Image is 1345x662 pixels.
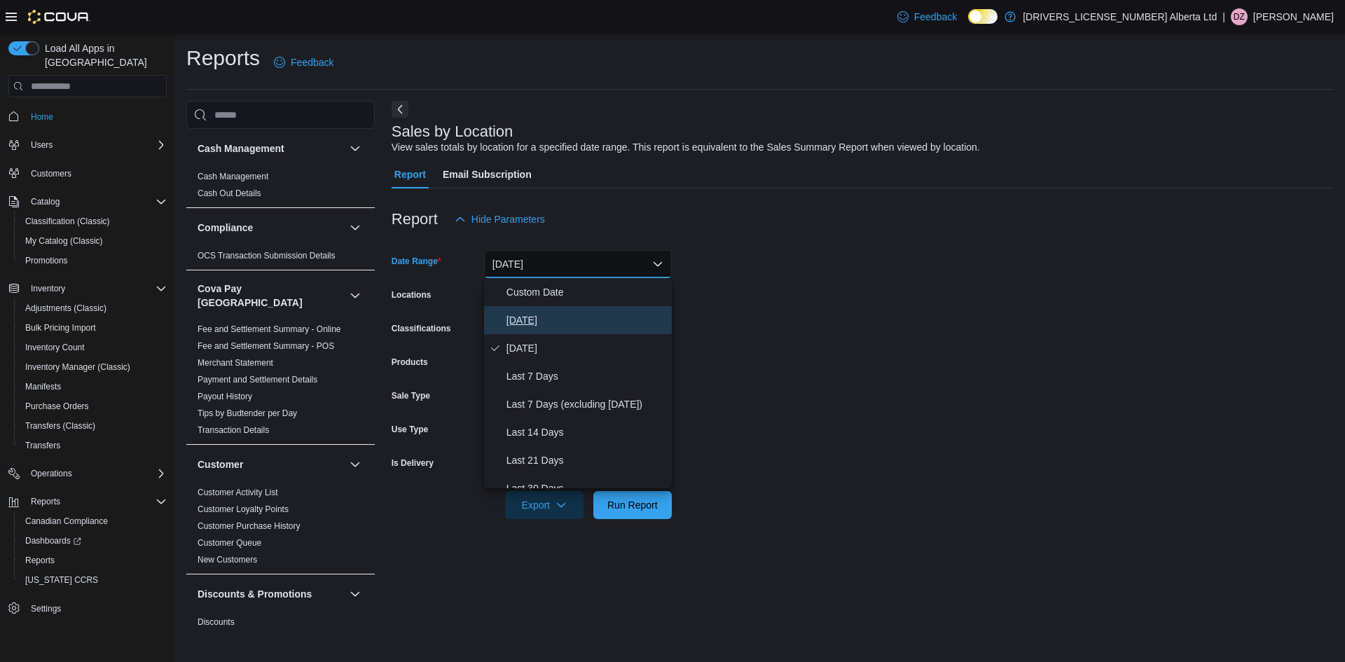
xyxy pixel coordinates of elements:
span: Inventory [25,280,167,297]
button: Cova Pay [GEOGRAPHIC_DATA] [347,287,364,304]
h3: Compliance [198,221,253,235]
a: Inventory Count [20,339,90,356]
button: Users [25,137,58,153]
a: [US_STATE] CCRS [20,572,104,588]
img: Cova [28,10,90,24]
button: Discounts & Promotions [198,587,344,601]
button: Inventory Manager (Classic) [14,357,172,377]
span: Fee and Settlement Summary - Online [198,324,341,335]
span: [DATE] [506,340,666,357]
a: Manifests [20,378,67,395]
button: [US_STATE] CCRS [14,570,172,590]
h3: Report [392,211,438,228]
button: Compliance [198,221,344,235]
span: Users [25,137,167,153]
button: Promotions [14,251,172,270]
span: Customer Loyalty Points [198,504,289,515]
span: Manifests [20,378,167,395]
button: Reports [3,492,172,511]
button: Classification (Classic) [14,212,172,231]
button: Users [3,135,172,155]
button: Compliance [347,219,364,236]
button: Catalog [3,192,172,212]
a: Dashboards [20,532,87,549]
a: Payout History [198,392,252,401]
button: Customers [3,163,172,184]
span: Inventory Count [25,342,85,353]
a: Customer Loyalty Points [198,504,289,514]
span: Dashboards [20,532,167,549]
span: [DATE] [506,312,666,329]
span: Customers [31,168,71,179]
button: Home [3,106,172,126]
label: Date Range [392,256,441,267]
label: Sale Type [392,390,430,401]
nav: Complex example [8,100,167,655]
div: Cash Management [186,168,375,207]
button: Hide Parameters [449,205,551,233]
span: Customer Activity List [198,487,278,498]
button: Manifests [14,377,172,396]
div: Doug Zimmerman [1231,8,1248,25]
span: Run Report [607,498,658,512]
a: Customer Queue [198,538,261,548]
span: Promotions [25,255,68,266]
h1: Reports [186,44,260,72]
a: Reports [20,552,60,569]
button: My Catalog (Classic) [14,231,172,251]
input: Dark Mode [968,9,998,24]
span: Feedback [291,55,333,69]
span: Transfers (Classic) [20,418,167,434]
a: Classification (Classic) [20,213,116,230]
span: Merchant Statement [198,357,273,368]
button: Run Report [593,491,672,519]
button: Inventory [25,280,71,297]
button: Transfers [14,436,172,455]
div: Customer [186,484,375,574]
span: Report [394,160,426,188]
span: Dashboards [25,535,81,546]
span: Customer Queue [198,537,261,549]
a: Merchant Statement [198,358,273,368]
span: Bulk Pricing Import [25,322,96,333]
button: Canadian Compliance [14,511,172,531]
span: Transaction Details [198,425,269,436]
button: Inventory [3,279,172,298]
span: New Customers [198,554,257,565]
h3: Cova Pay [GEOGRAPHIC_DATA] [198,282,344,310]
span: Reports [25,555,55,566]
span: Hide Parameters [471,212,545,226]
span: Transfers [20,437,167,454]
a: Inventory Manager (Classic) [20,359,136,375]
span: Tips by Budtender per Day [198,408,297,419]
span: Reports [20,552,167,569]
span: Bulk Pricing Import [20,319,167,336]
a: Settings [25,600,67,617]
a: OCS Transaction Submission Details [198,251,336,261]
span: Cash Out Details [198,188,261,199]
a: Bulk Pricing Import [20,319,102,336]
span: My Catalog (Classic) [20,233,167,249]
span: [US_STATE] CCRS [25,574,98,586]
a: Transfers [20,437,66,454]
a: Purchase Orders [20,398,95,415]
h3: Customer [198,457,243,471]
button: Inventory Count [14,338,172,357]
a: Transaction Details [198,425,269,435]
span: Catalog [31,196,60,207]
span: Promotions [20,252,167,269]
a: Discounts [198,617,235,627]
button: Next [392,101,408,118]
button: Reports [14,551,172,570]
a: New Customers [198,555,257,565]
a: Fee and Settlement Summary - Online [198,324,341,334]
span: Inventory Manager (Classic) [20,359,167,375]
div: Cova Pay [GEOGRAPHIC_DATA] [186,321,375,444]
span: Classification (Classic) [25,216,110,227]
span: My Catalog (Classic) [25,235,103,247]
span: Classification (Classic) [20,213,167,230]
span: Users [31,139,53,151]
span: Manifests [25,381,61,392]
label: Classifications [392,323,451,334]
span: Last 14 Days [506,424,666,441]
